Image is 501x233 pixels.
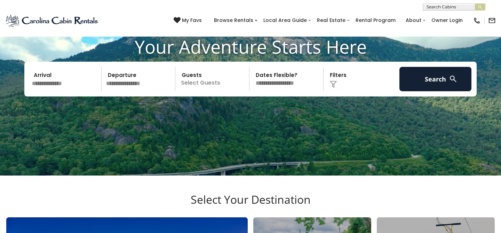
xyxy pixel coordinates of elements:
[488,17,496,24] img: mail-regular-black.png
[473,17,481,24] img: phone-regular-black.png
[428,15,466,26] a: Owner Login
[330,81,337,88] img: filter--v1.png
[399,67,471,91] button: Search
[352,15,399,26] a: Rental Program
[5,14,99,28] img: Blue-2.png
[210,15,257,26] a: Browse Rentals
[260,15,310,26] a: Local Area Guide
[174,17,204,24] a: My Favs
[5,193,496,217] h3: Select Your Destination
[313,15,349,26] a: Real Estate
[177,67,249,91] p: Select Guests
[5,36,496,57] h1: Your Adventure Starts Here
[449,75,458,83] img: search-regular-white.png
[182,17,202,24] span: My Favs
[402,15,425,26] a: About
